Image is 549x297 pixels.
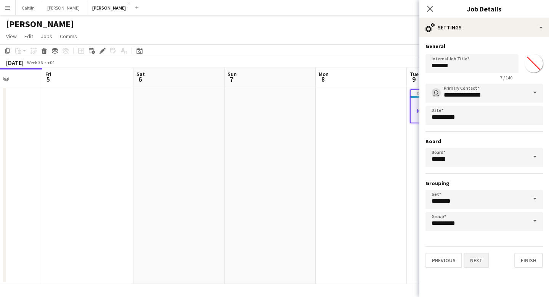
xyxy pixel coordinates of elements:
[47,60,55,65] div: +04
[86,0,132,15] button: [PERSON_NAME]
[410,71,419,77] span: Tue
[136,71,145,77] span: Sat
[228,71,237,77] span: Sun
[57,31,80,41] a: Comms
[45,71,51,77] span: Fri
[425,138,543,145] h3: Board
[411,90,494,96] div: Draft
[24,33,33,40] span: Edit
[16,0,41,15] button: Caitlin
[409,75,419,84] span: 9
[425,253,462,268] button: Previous
[410,89,495,123] app-job-card: DraftNew job
[494,75,518,81] span: 7 / 140
[464,253,489,268] button: Next
[3,31,20,41] a: View
[6,59,24,66] div: [DATE]
[226,75,237,84] span: 7
[318,75,329,84] span: 8
[411,107,494,114] h3: New job
[60,33,77,40] span: Comms
[41,33,52,40] span: Jobs
[6,33,17,40] span: View
[419,18,549,37] div: Settings
[425,180,543,187] h3: Grouping
[514,253,543,268] button: Finish
[6,18,74,30] h1: [PERSON_NAME]
[319,71,329,77] span: Mon
[135,75,145,84] span: 6
[425,43,543,50] h3: General
[25,60,44,65] span: Week 36
[419,4,549,14] h3: Job Details
[38,31,55,41] a: Jobs
[21,31,36,41] a: Edit
[41,0,86,15] button: [PERSON_NAME]
[44,75,51,84] span: 5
